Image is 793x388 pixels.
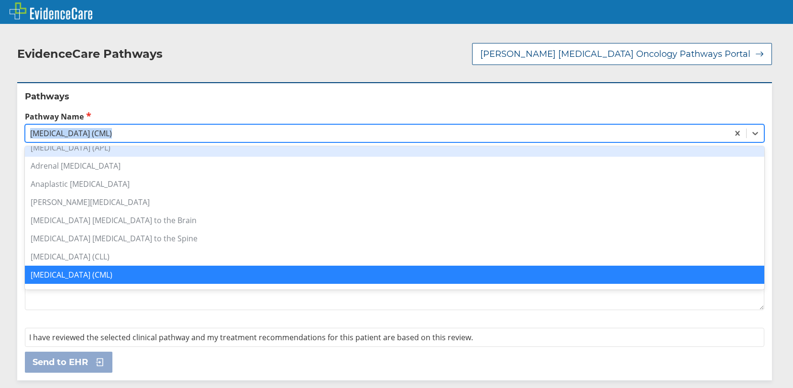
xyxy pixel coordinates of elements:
[25,193,764,211] div: [PERSON_NAME][MEDICAL_DATA]
[25,284,764,302] div: [MEDICAL_DATA]
[25,157,764,175] div: Adrenal [MEDICAL_DATA]
[25,229,764,248] div: [MEDICAL_DATA] [MEDICAL_DATA] to the Spine
[25,211,764,229] div: [MEDICAL_DATA] [MEDICAL_DATA] to the Brain
[25,139,764,157] div: [MEDICAL_DATA] (APL)
[30,128,112,139] div: [MEDICAL_DATA] (CML)
[472,43,772,65] button: [PERSON_NAME] [MEDICAL_DATA] Oncology Pathways Portal
[480,48,750,60] span: [PERSON_NAME] [MEDICAL_DATA] Oncology Pathways Portal
[25,91,764,102] h2: Pathways
[25,352,112,373] button: Send to EHR
[25,111,764,122] label: Pathway Name
[25,175,764,193] div: Anaplastic [MEDICAL_DATA]
[33,356,88,368] span: Send to EHR
[17,47,163,61] h2: EvidenceCare Pathways
[25,248,764,266] div: [MEDICAL_DATA] (CLL)
[10,2,92,20] img: EvidenceCare
[29,332,473,343] span: I have reviewed the selected clinical pathway and my treatment recommendations for this patient a...
[25,266,764,284] div: [MEDICAL_DATA] (CML)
